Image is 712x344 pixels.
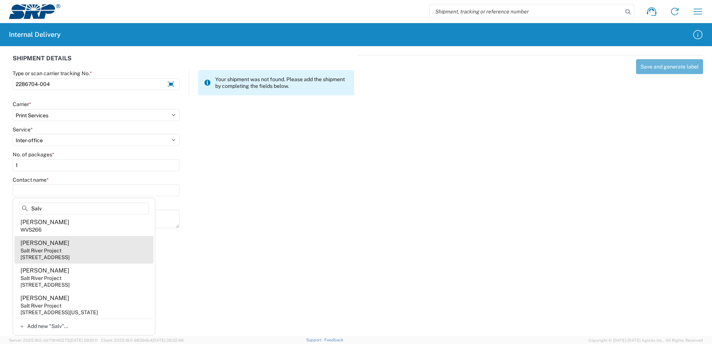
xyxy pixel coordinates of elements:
[20,267,69,275] div: [PERSON_NAME]
[13,55,354,70] div: SHIPMENT DETAILS
[324,338,343,342] a: Feedback
[13,126,33,133] label: Service
[20,309,98,316] div: [STREET_ADDRESS][US_STATE]
[13,70,92,77] label: Type or scan carrier tracking No.
[27,323,68,329] span: Add new "Salv"...
[101,338,184,343] span: Client: 2025.18.0-9839db4
[152,338,184,343] span: [DATE] 09:32:48
[20,247,61,254] div: Salt River Project
[20,218,69,226] div: [PERSON_NAME]
[70,338,98,343] span: [DATE] 09:51:11
[20,239,69,247] div: [PERSON_NAME]
[13,151,54,158] label: No. of packages
[9,30,61,39] h2: Internal Delivery
[13,176,49,183] label: Contact name
[13,101,31,108] label: Carrier
[9,4,60,19] img: srp
[20,226,42,233] div: WVS266
[215,76,348,89] span: Your shipment was not found. Please add the shipment by completing the fields below.
[20,302,61,309] div: Salt River Project
[430,4,623,19] input: Shipment, tracking or reference number
[20,294,69,302] div: [PERSON_NAME]
[588,337,703,344] span: Copyright © [DATE]-[DATE] Agistix Inc., All Rights Reserved
[306,338,325,342] a: Support
[20,275,61,281] div: Salt River Project
[9,338,98,343] span: Server: 2025.18.0-dd719145275
[20,254,70,261] div: [STREET_ADDRESS]
[20,281,70,288] div: [STREET_ADDRESS]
